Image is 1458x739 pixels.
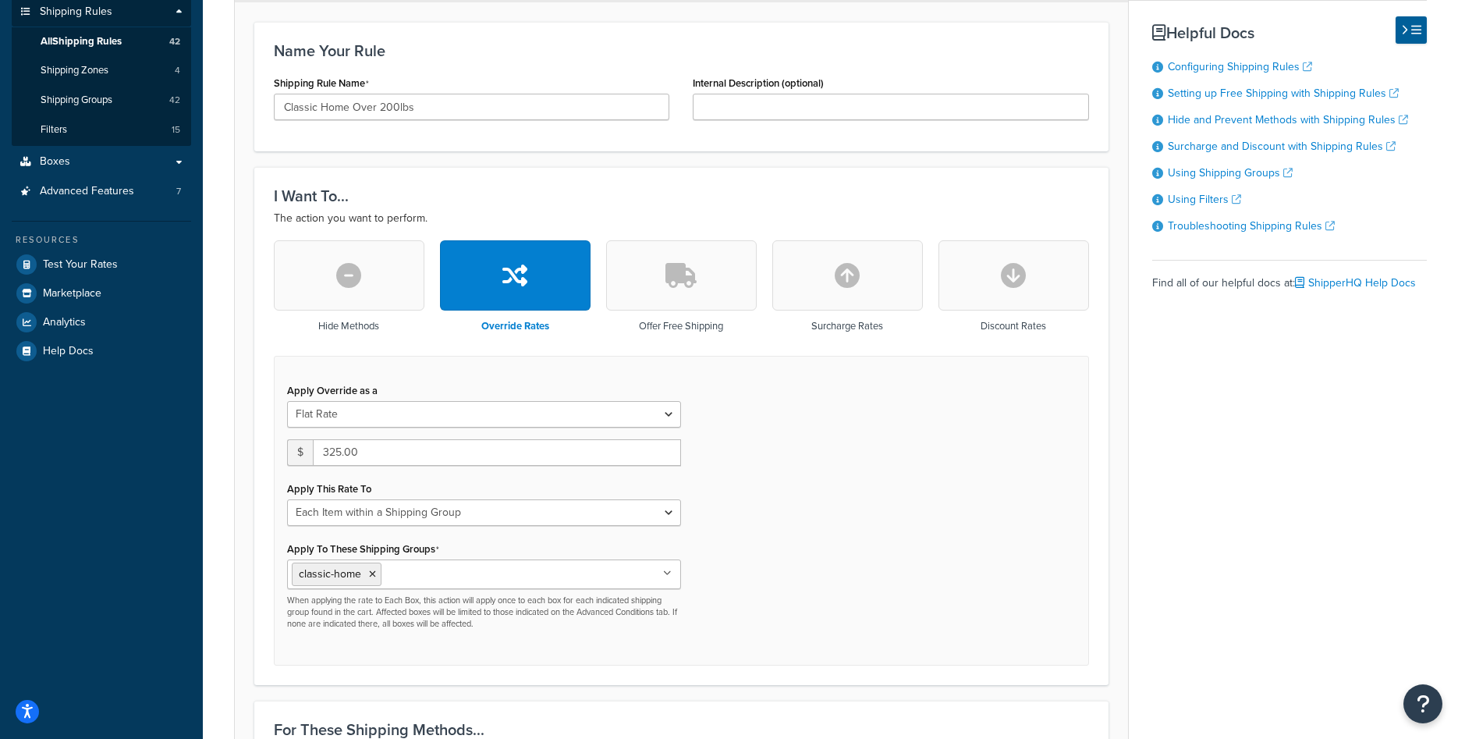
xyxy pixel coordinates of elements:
[274,187,1089,204] h3: I Want To...
[12,86,191,115] a: Shipping Groups42
[12,308,191,336] a: Analytics
[1168,59,1312,75] a: Configuring Shipping Rules
[41,64,108,77] span: Shipping Zones
[639,321,723,332] h3: Offer Free Shipping
[1168,138,1396,155] a: Surcharge and Discount with Shipping Rules
[172,123,180,137] span: 15
[12,56,191,85] a: Shipping Zones4
[12,233,191,247] div: Resources
[12,177,191,206] li: Advanced Features
[981,321,1046,332] h3: Discount Rates
[40,155,70,169] span: Boxes
[12,337,191,365] a: Help Docs
[40,185,134,198] span: Advanced Features
[318,321,379,332] h3: Hide Methods
[176,185,181,198] span: 7
[12,56,191,85] li: Shipping Zones
[287,543,439,556] label: Apply To These Shipping Groups
[41,35,122,48] span: All Shipping Rules
[1168,165,1293,181] a: Using Shipping Groups
[41,94,112,107] span: Shipping Groups
[274,721,1089,738] h3: For These Shipping Methods...
[12,115,191,144] a: Filters15
[299,566,361,582] span: classic-home
[12,86,191,115] li: Shipping Groups
[287,483,371,495] label: Apply This Rate To
[43,258,118,272] span: Test Your Rates
[811,321,883,332] h3: Surcharge Rates
[175,64,180,77] span: 4
[41,123,67,137] span: Filters
[1403,684,1442,723] button: Open Resource Center
[12,177,191,206] a: Advanced Features7
[12,115,191,144] li: Filters
[693,77,824,89] label: Internal Description (optional)
[169,35,180,48] span: 42
[1152,260,1427,294] div: Find all of our helpful docs at:
[287,385,378,396] label: Apply Override as a
[1396,16,1427,44] button: Hide Help Docs
[43,287,101,300] span: Marketplace
[1168,112,1408,128] a: Hide and Prevent Methods with Shipping Rules
[169,94,180,107] span: 42
[40,5,112,19] span: Shipping Rules
[1152,24,1427,41] h3: Helpful Docs
[274,42,1089,59] h3: Name Your Rule
[12,250,191,279] a: Test Your Rates
[287,439,313,466] span: $
[43,316,86,329] span: Analytics
[287,595,681,631] p: When applying the rate to Each Box, this action will apply once to each box for each indicated sh...
[481,321,549,332] h3: Override Rates
[1168,191,1241,208] a: Using Filters
[1295,275,1416,291] a: ShipperHQ Help Docs
[43,345,94,358] span: Help Docs
[12,27,191,56] a: AllShipping Rules42
[12,279,191,307] a: Marketplace
[1168,85,1399,101] a: Setting up Free Shipping with Shipping Rules
[274,77,369,90] label: Shipping Rule Name
[1168,218,1335,234] a: Troubleshooting Shipping Rules
[274,209,1089,228] p: The action you want to perform.
[12,147,191,176] a: Boxes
